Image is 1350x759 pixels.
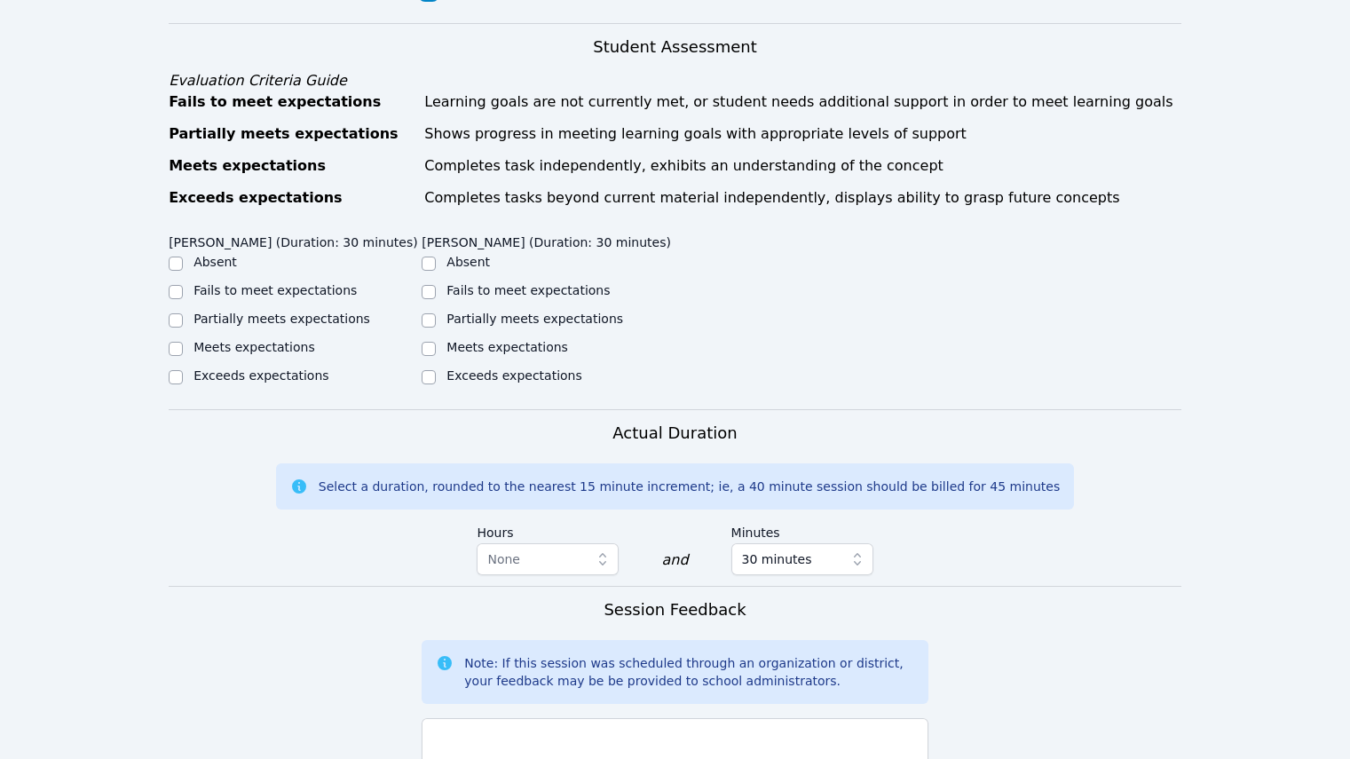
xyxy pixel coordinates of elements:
[446,312,623,326] label: Partially meets expectations
[422,226,671,253] legend: [PERSON_NAME] (Duration: 30 minutes)
[319,478,1060,495] div: Select a duration, rounded to the nearest 15 minute increment; ie, a 40 minute session should be ...
[169,70,1181,91] div: Evaluation Criteria Guide
[193,340,315,354] label: Meets expectations
[193,283,357,297] label: Fails to meet expectations
[169,123,414,145] div: Partially meets expectations
[446,340,568,354] label: Meets expectations
[661,549,688,571] div: and
[169,91,414,113] div: Fails to meet expectations
[604,597,746,622] h3: Session Feedback
[742,549,812,570] span: 30 minutes
[446,283,610,297] label: Fails to meet expectations
[424,91,1181,113] div: Learning goals are not currently met, or student needs additional support in order to meet learni...
[477,517,619,543] label: Hours
[193,312,370,326] label: Partially meets expectations
[169,187,414,209] div: Exceeds expectations
[731,517,873,543] label: Minutes
[612,421,737,446] h3: Actual Duration
[169,155,414,177] div: Meets expectations
[424,123,1181,145] div: Shows progress in meeting learning goals with appropriate levels of support
[424,187,1181,209] div: Completes tasks beyond current material independently, displays ability to grasp future concepts
[169,35,1181,59] h3: Student Assessment
[193,255,237,269] label: Absent
[424,155,1181,177] div: Completes task independently, exhibits an understanding of the concept
[446,255,490,269] label: Absent
[477,543,619,575] button: None
[193,368,328,383] label: Exceeds expectations
[446,368,581,383] label: Exceeds expectations
[169,226,418,253] legend: [PERSON_NAME] (Duration: 30 minutes)
[464,654,913,690] div: Note: If this session was scheduled through an organization or district, your feedback may be be ...
[731,543,873,575] button: 30 minutes
[487,552,520,566] span: None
